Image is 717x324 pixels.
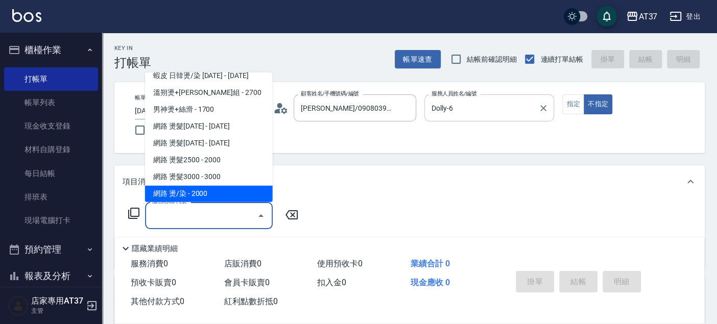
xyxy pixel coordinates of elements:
a: 帳單列表 [4,91,98,114]
span: 會員卡販賣 0 [224,278,270,287]
p: 隱藏業績明細 [132,243,178,254]
input: YYYY/MM/DD hh:mm [135,103,243,119]
button: 報表及分析 [4,263,98,289]
button: 櫃檯作業 [4,37,98,63]
span: 現金應收 0 [411,278,450,287]
div: 項目消費 [114,165,705,198]
a: 現場電腦打卡 [4,209,98,232]
span: 扣入金 0 [317,278,346,287]
span: 結帳前確認明細 [467,54,517,65]
button: save [596,6,617,27]
span: 連續打單結帳 [540,54,583,65]
button: AT37 [622,6,661,27]
a: 每日結帳 [4,162,98,185]
button: 指定 [562,94,584,114]
img: Person [8,295,29,316]
button: 登出 [665,7,705,26]
h3: 打帳單 [114,56,151,70]
span: 服務消費 0 [131,259,168,268]
button: 預約管理 [4,236,98,263]
a: 打帳單 [4,67,98,91]
span: 男神燙+絲滑 - 1700 [145,102,273,118]
a: 現金收支登錄 [4,114,98,138]
label: 服務人員姓名/編號 [432,90,476,97]
span: 網路 燙髮2500 - 2000 [145,152,273,169]
p: 項目消費 [123,177,153,187]
span: 蝦皮 日韓燙/染 [DATE] - [DATE] [145,68,273,85]
button: Close [253,208,269,224]
span: 其他付款方式 0 [131,296,184,306]
label: 顧客姓名/手機號碼/編號 [301,90,359,97]
h5: 店家專用AT37 [31,296,83,306]
span: 業績合計 0 [411,259,450,268]
label: 帳單日期 [135,94,156,102]
span: 溫朔燙+[PERSON_NAME]組 - 2700 [145,85,273,102]
a: 排班表 [4,185,98,209]
p: 主管 [31,306,83,315]
a: 材料自購登錄 [4,138,98,161]
h2: Key In [114,45,151,52]
span: 網路 燙髮[DATE] - [DATE] [145,118,273,135]
span: 預收卡販賣 0 [131,278,176,287]
span: 網路 燙/染 - 2000 [145,186,273,203]
span: 使用預收卡 0 [317,259,363,268]
button: Clear [536,101,551,115]
span: 紅利點數折抵 0 [224,296,278,306]
div: AT37 [638,10,657,23]
span: 網路 燙髮[DATE] - [DATE] [145,135,273,152]
button: 帳單速查 [395,50,441,69]
img: Logo [12,9,41,22]
button: 不指定 [584,94,612,114]
span: 網路 燙髮3000 - 3000 [145,169,273,186]
span: 店販消費 0 [224,259,261,268]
